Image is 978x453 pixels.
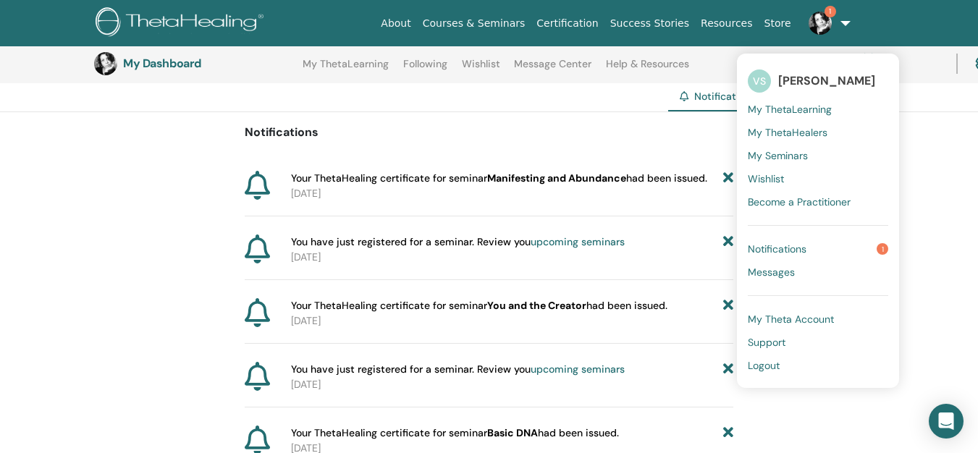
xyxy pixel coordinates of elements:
p: [DATE] [291,377,733,392]
a: My ThetaHealers [748,121,888,144]
a: Practitioner Dashboard [817,48,939,80]
span: My Seminars [748,149,808,162]
a: VS[PERSON_NAME] [748,64,888,98]
p: [DATE] [291,186,733,201]
span: My Theta Account [748,313,834,326]
a: Store [759,10,797,37]
div: Open Intercom Messenger [929,404,964,439]
span: 1 [877,243,888,255]
a: Success Stories [604,10,695,37]
a: My ThetaLearning [303,58,389,81]
p: [DATE] [291,250,733,265]
a: upcoming seminars [531,363,625,376]
p: [DATE] [291,313,733,329]
span: Support [748,336,785,349]
a: Help & Resources [606,58,689,81]
a: Notifications1 [748,237,888,261]
b: Basic DNA [487,426,538,439]
a: Wishlist [748,167,888,190]
a: Courses & Seminars [417,10,531,37]
span: Your ThetaHealing certificate for seminar had been issued. [291,298,667,313]
span: Wishlist [748,172,784,185]
span: [PERSON_NAME] [778,73,875,88]
span: Logout [748,359,780,372]
h3: My Dashboard [123,56,268,70]
a: upcoming seminars [531,235,625,248]
span: Your ThetaHealing certificate for seminar had been issued. [291,171,707,186]
span: Your ThetaHealing certificate for seminar had been issued. [291,426,619,441]
a: Following [403,58,447,81]
a: Resources [695,10,759,37]
img: logo.png [96,7,269,40]
span: Messages [748,266,795,279]
span: My ThetaLearning [748,103,832,116]
span: Notifications [748,242,806,255]
span: My ThetaHealers [748,126,827,139]
a: Support [748,331,888,354]
a: Certification [531,10,604,37]
span: 1 [825,6,836,17]
span: You have just registered for a seminar. Review you [291,234,625,250]
ul: 1 [737,54,899,388]
span: Notifications [694,90,756,103]
a: About [375,10,416,37]
span: You have just registered for a seminar. Review you [291,362,625,377]
span: Become a Practitioner [748,195,851,208]
a: Logout [748,354,888,377]
img: default.jpg [809,12,832,35]
a: My Theta Account [748,308,888,331]
p: Notifications [245,124,734,141]
img: default.jpg [94,52,117,75]
b: You and the Creator [487,299,586,312]
a: Messages [748,261,888,284]
a: My Seminars [748,144,888,167]
a: My ThetaLearning [748,98,888,121]
span: VS [748,69,771,93]
b: Manifesting and Abundance [487,172,626,185]
a: Message Center [514,58,591,81]
a: Become a Practitioner [748,190,888,213]
a: Wishlist [462,58,500,81]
